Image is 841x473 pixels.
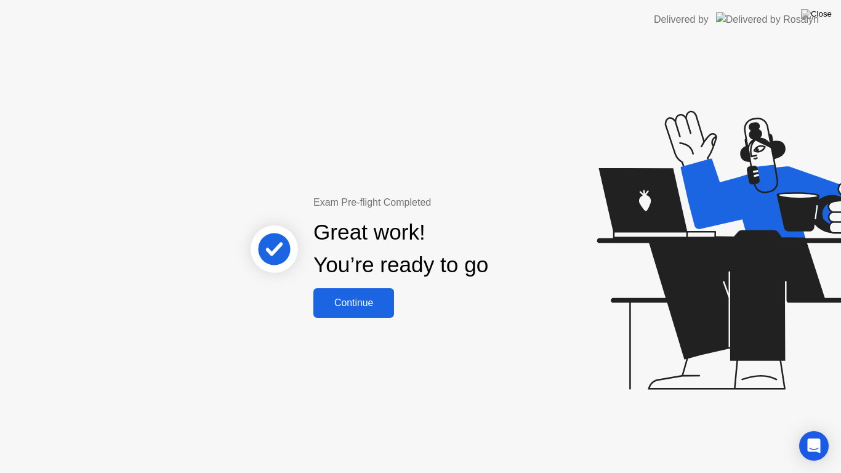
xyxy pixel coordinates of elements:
[716,12,819,26] img: Delivered by Rosalyn
[317,297,390,309] div: Continue
[313,195,568,210] div: Exam Pre-flight Completed
[801,9,832,19] img: Close
[313,288,394,318] button: Continue
[313,216,488,281] div: Great work! You’re ready to go
[654,12,709,27] div: Delivered by
[799,431,829,461] div: Open Intercom Messenger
